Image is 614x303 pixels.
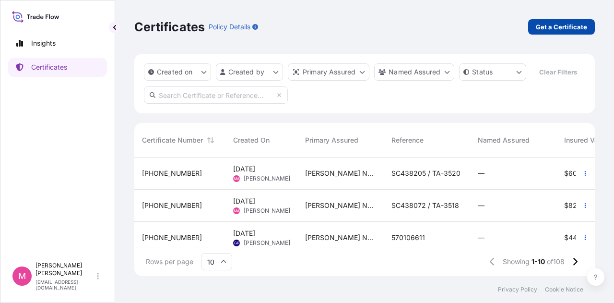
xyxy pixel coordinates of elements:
[134,19,205,35] p: Certificates
[531,257,545,267] span: 1-10
[391,169,460,178] span: SC438205 / TA-3520
[503,257,530,267] span: Showing
[539,67,577,77] p: Clear Filters
[478,233,484,242] span: —
[146,257,193,267] span: Rows per page
[144,86,288,104] input: Search Certificate or Reference...
[564,170,568,177] span: $
[303,67,355,77] p: Primary Assured
[391,233,425,242] span: 570106611
[209,22,250,32] p: Policy Details
[142,169,202,178] span: [PHONE_NUMBER]
[8,34,107,53] a: Insights
[234,174,240,183] span: MA
[233,196,255,206] span: [DATE]
[478,201,484,210] span: —
[35,262,95,277] p: [PERSON_NAME] [PERSON_NAME]
[568,170,577,177] span: 60
[233,135,270,145] span: Created On
[478,169,484,178] span: —
[31,38,56,48] p: Insights
[498,286,537,293] a: Privacy Policy
[244,207,290,215] span: [PERSON_NAME]
[142,201,202,210] span: [PHONE_NUMBER]
[374,63,454,81] button: cargoOwner Filter options
[233,229,255,238] span: [DATE]
[144,63,211,81] button: createdOn Filter options
[564,234,568,241] span: $
[142,233,202,242] span: [PHONE_NUMBER]
[305,135,358,145] span: Primary Assured
[35,279,95,291] p: [EMAIL_ADDRESS][DOMAIN_NAME]
[536,22,587,32] p: Get a Certificate
[564,135,608,145] span: Insured Value
[228,67,265,77] p: Created by
[568,234,577,241] span: 44
[244,239,290,247] span: [PERSON_NAME]
[531,64,585,80] button: Clear Filters
[8,58,107,77] a: Certificates
[216,63,283,81] button: createdBy Filter options
[564,202,568,209] span: $
[568,202,577,209] span: 82
[234,206,240,216] span: MA
[244,175,290,182] span: [PERSON_NAME]
[547,257,565,267] span: of 108
[288,63,369,81] button: distributor Filter options
[391,201,459,210] span: SC438072 / TA-3518
[142,135,203,145] span: Certificate Number
[305,233,376,242] span: [PERSON_NAME] Nutrition, LLC
[233,164,255,174] span: [DATE]
[391,135,424,145] span: Reference
[157,67,193,77] p: Created on
[528,19,595,35] a: Get a Certificate
[459,63,526,81] button: certificateStatus Filter options
[18,271,26,281] span: M
[478,135,530,145] span: Named Assured
[305,169,376,178] span: [PERSON_NAME] Nutrition, LLC
[545,286,583,293] a: Cookie Notice
[31,62,67,72] p: Certificates
[305,201,376,210] span: [PERSON_NAME] Nutrition, LLC
[472,67,493,77] p: Status
[389,67,440,77] p: Named Assured
[234,238,239,248] span: GP
[205,134,216,146] button: Sort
